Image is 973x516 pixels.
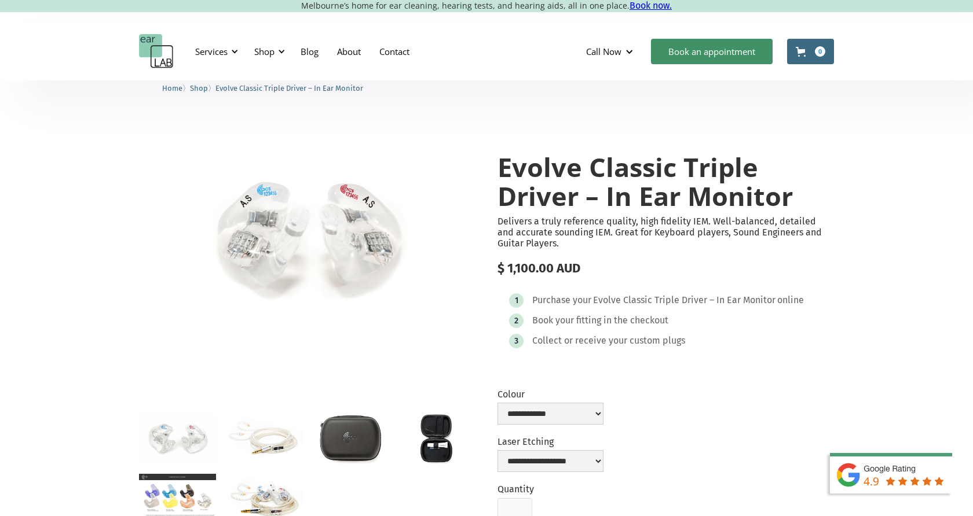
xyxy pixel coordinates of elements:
li: 〉 [190,82,215,94]
div: online [777,294,804,306]
div: Purchase your [532,294,591,306]
div: 2 [514,316,518,325]
a: Contact [370,35,419,68]
label: Quantity [498,484,534,495]
a: Blog [291,35,328,68]
div: Evolve Classic Triple Driver – In Ear Monitor [593,294,776,306]
a: Open cart [787,39,834,64]
div: Shop [254,46,275,57]
span: Shop [190,84,208,93]
a: Evolve Classic Triple Driver – In Ear Monitor [215,82,363,93]
li: 〉 [162,82,190,94]
label: Laser Etching [498,436,603,447]
div: 0 [815,46,825,57]
div: Services [188,34,242,69]
div: 1 [515,296,518,305]
span: Home [162,84,182,93]
a: open lightbox [398,414,475,465]
a: Shop [190,82,208,93]
div: Shop [247,34,288,69]
div: Collect or receive your custom plugs [532,335,685,347]
a: home [139,34,174,69]
span: Evolve Classic Triple Driver – In Ear Monitor [215,84,363,93]
a: open lightbox [139,130,475,340]
a: Book an appointment [651,39,773,64]
div: 3 [514,337,518,345]
p: Delivers a truly reference quality, high fidelity IEM. Well-balanced, detailed and accurate sound... [498,216,834,249]
div: Services [195,46,228,57]
div: Call Now [586,46,621,57]
a: About [328,35,370,68]
img: Evolve Classic Triple Driver – In Ear Monitor [139,130,475,340]
a: Home [162,82,182,93]
div: $ 1,100.00 AUD [498,261,834,276]
a: open lightbox [312,414,389,465]
a: open lightbox [139,414,216,463]
div: Book your fitting in the checkout [532,315,668,326]
div: Call Now [577,34,645,69]
label: Colour [498,389,603,400]
a: open lightbox [225,414,302,462]
h1: Evolve Classic Triple Driver – In Ear Monitor [498,153,834,210]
